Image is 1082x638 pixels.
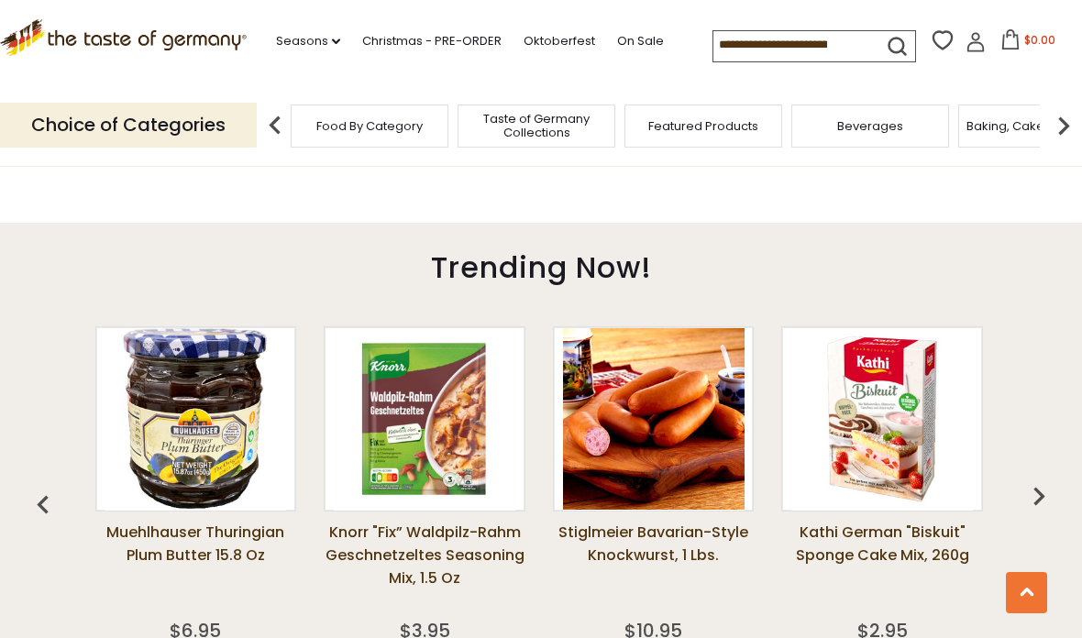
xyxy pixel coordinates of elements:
[25,487,61,523] img: previous arrow
[95,521,297,612] a: Muehlhauser Thuringian Plum Butter 15.8 oz
[791,328,973,510] img: Kathi German
[1021,478,1057,514] img: previous arrow
[553,521,755,612] a: Stiglmeier Bavarian-style Knockwurst, 1 lbs.
[648,119,758,133] a: Featured Products
[781,521,983,612] a: Kathi German "Biskuit" Sponge Cake Mix, 260g
[463,112,610,139] a: Taste of Germany Collections
[989,29,1067,57] button: $0.00
[524,31,595,51] a: Oktoberfest
[32,223,1049,303] div: Trending Now!
[105,328,286,510] img: Muehlhauser Thuringian Plum Butter 15.8 oz
[324,521,525,612] a: Knorr "Fix” Waldpilz-Rahm Geschnetzeltes Seasoning Mix, 1.5 oz
[563,328,745,510] img: Stiglmeier Bavarian-style Knockwurst, 1 lbs.
[334,328,515,510] img: Knorr
[257,107,293,144] img: previous arrow
[316,119,423,133] a: Food By Category
[362,31,502,51] a: Christmas - PRE-ORDER
[837,119,903,133] a: Beverages
[276,31,340,51] a: Seasons
[1024,32,1055,48] span: $0.00
[1045,107,1082,144] img: next arrow
[617,31,664,51] a: On Sale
